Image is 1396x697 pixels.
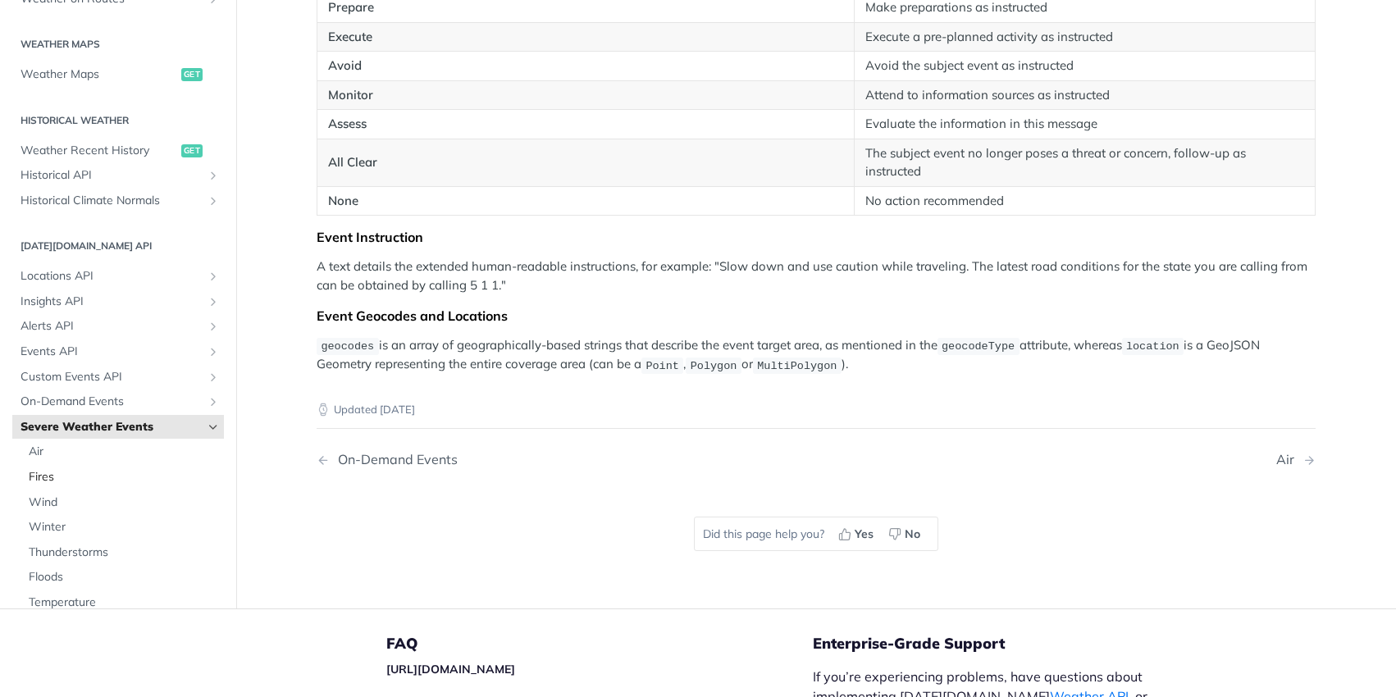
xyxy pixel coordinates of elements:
[21,566,224,590] a: Floods
[328,29,372,44] strong: Execute
[12,239,224,254] h2: [DATE][DOMAIN_NAME] API
[21,440,224,465] a: Air
[21,419,203,435] span: Severe Weather Events
[855,186,1316,216] td: No action recommended
[317,336,1316,375] p: is an array of geographically-based strings that describe the event target area, as mentioned in ...
[181,144,203,157] span: get
[12,265,224,289] a: Locations APIShow subpages for Locations API
[855,22,1316,52] td: Execute a pre-planned activity as instructed
[12,139,224,163] a: Weather Recent Historyget
[29,519,220,535] span: Winter
[21,193,203,209] span: Historical Climate Normals
[12,189,224,213] a: Historical Climate NormalsShow subpages for Historical Climate Normals
[21,540,224,565] a: Thunderstorms
[855,80,1316,110] td: Attend to information sources as instructed
[855,52,1316,81] td: Avoid the subject event as instructed
[12,389,224,414] a: On-Demand EventsShow subpages for On-Demand Events
[328,116,367,131] strong: Assess
[29,570,220,586] span: Floods
[1276,452,1302,467] div: Air
[328,87,373,102] strong: Monitor
[21,344,203,360] span: Events API
[328,154,377,170] strong: All Clear
[12,365,224,389] a: Custom Events APIShow subpages for Custom Events API
[883,522,929,546] button: No
[321,340,374,353] span: geocodes
[317,435,1316,484] nav: Pagination Controls
[905,526,920,543] span: No
[207,194,220,207] button: Show subpages for Historical Climate Normals
[21,369,203,385] span: Custom Events API
[21,515,224,540] a: Winter
[328,57,362,73] strong: Avoid
[207,345,220,358] button: Show subpages for Events API
[12,315,224,339] a: Alerts APIShow subpages for Alerts API
[317,307,1316,324] div: Event Geocodes and Locations
[29,594,220,611] span: Temperature
[12,339,224,364] a: Events APIShow subpages for Events API
[12,415,224,440] a: Severe Weather EventsHide subpages for Severe Weather Events
[207,169,220,182] button: Show subpages for Historical API
[207,321,220,334] button: Show subpages for Alerts API
[855,139,1316,186] td: The subject event no longer poses a threat or concern, follow-up as instructed
[646,359,679,371] span: Point
[855,526,874,543] span: Yes
[386,662,515,676] a: [URL][DOMAIN_NAME]
[207,395,220,408] button: Show subpages for On-Demand Events
[317,402,1316,418] p: Updated [DATE]
[12,62,224,87] a: Weather Mapsget
[21,394,203,410] span: On-Demand Events
[386,634,813,654] h5: FAQ
[21,294,203,310] span: Insights API
[328,193,358,208] strong: None
[21,269,203,285] span: Locations API
[21,167,203,184] span: Historical API
[12,289,224,314] a: Insights APIShow subpages for Insights API
[12,163,224,188] a: Historical APIShow subpages for Historical API
[317,229,1316,245] div: Event Instruction
[21,490,224,515] a: Wind
[855,110,1316,139] td: Evaluate the information in this message
[12,37,224,52] h2: Weather Maps
[21,465,224,490] a: Fires
[694,517,938,551] div: Did this page help you?
[833,522,883,546] button: Yes
[21,66,177,83] span: Weather Maps
[21,143,177,159] span: Weather Recent History
[207,371,220,384] button: Show subpages for Custom Events API
[207,295,220,308] button: Show subpages for Insights API
[757,359,837,371] span: MultiPolygon
[21,590,224,615] a: Temperature
[29,469,220,485] span: Fires
[207,421,220,434] button: Hide subpages for Severe Weather Events
[29,444,220,461] span: Air
[691,359,737,371] span: Polygon
[330,452,458,467] div: On-Demand Events
[29,494,220,511] span: Wind
[317,257,1316,294] p: A text details the extended human-readable instructions, for example: "Slow down and use caution ...
[813,634,1197,654] h5: Enterprise-Grade Support
[317,452,745,467] a: Previous Page: On-Demand Events
[29,544,220,561] span: Thunderstorms
[12,113,224,128] h2: Historical Weather
[1126,340,1179,353] span: location
[181,68,203,81] span: get
[21,319,203,335] span: Alerts API
[942,340,1015,353] span: geocodeType
[207,271,220,284] button: Show subpages for Locations API
[1276,452,1316,467] a: Next Page: Air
